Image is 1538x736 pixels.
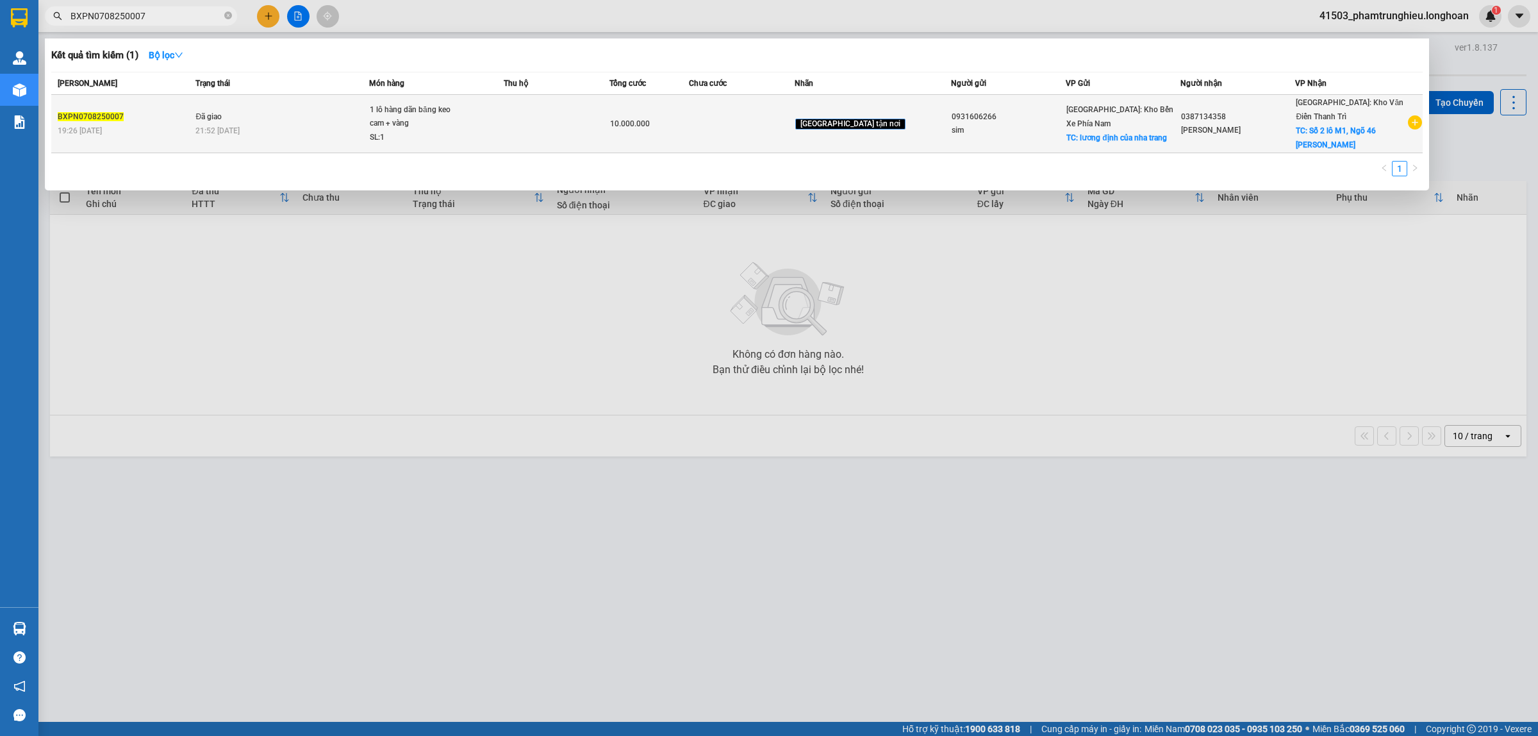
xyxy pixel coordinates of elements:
[370,103,466,131] div: 1 lô hàng dãn băng keo cam + vàng
[952,124,1065,137] div: sim
[1066,133,1166,142] span: TC: lương định của nha trang
[1181,124,1294,137] div: [PERSON_NAME]
[504,79,528,88] span: Thu hộ
[1066,105,1173,128] span: [GEOGRAPHIC_DATA]: Kho Bến Xe Phía Nam
[58,79,117,88] span: [PERSON_NAME]
[1408,115,1422,130] span: plus-circle
[609,79,646,88] span: Tổng cước
[195,126,240,135] span: 21:52 [DATE]
[224,10,232,22] span: close-circle
[58,112,124,121] span: BXPN0708250007
[13,51,26,65] img: warehouse-icon
[1380,164,1388,172] span: left
[13,83,26,97] img: warehouse-icon
[370,131,466,145] div: SL: 1
[1181,110,1294,124] div: 0387134358
[13,115,26,129] img: solution-icon
[952,110,1065,124] div: 0931606266
[610,119,650,128] span: 10.000.000
[1377,161,1392,176] button: left
[1296,126,1376,149] span: TC: Số 2 lô M1, Ngõ 46 [PERSON_NAME]
[11,8,28,28] img: logo-vxr
[138,45,194,65] button: Bộ lọcdown
[58,126,102,135] span: 19:26 [DATE]
[795,79,813,88] span: Nhãn
[795,119,905,130] span: [GEOGRAPHIC_DATA] tận nơi
[13,622,26,635] img: warehouse-icon
[1407,161,1423,176] li: Next Page
[1295,79,1327,88] span: VP Nhận
[149,50,183,60] strong: Bộ lọc
[195,79,230,88] span: Trạng thái
[951,79,986,88] span: Người gửi
[174,51,183,60] span: down
[1411,164,1419,172] span: right
[1407,161,1423,176] button: right
[1180,79,1222,88] span: Người nhận
[224,12,232,19] span: close-circle
[13,651,26,664] span: question-circle
[13,680,26,692] span: notification
[70,9,222,23] input: Tìm tên, số ĐT hoặc mã đơn
[1393,162,1407,176] a: 1
[689,79,727,88] span: Chưa cước
[1296,98,1403,121] span: [GEOGRAPHIC_DATA]: Kho Văn Điển Thanh Trì
[1066,79,1090,88] span: VP Gửi
[195,112,222,121] span: Đã giao
[53,12,62,21] span: search
[1392,161,1407,176] li: 1
[369,79,404,88] span: Món hàng
[51,49,138,62] h3: Kết quả tìm kiếm ( 1 )
[13,709,26,721] span: message
[1377,161,1392,176] li: Previous Page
